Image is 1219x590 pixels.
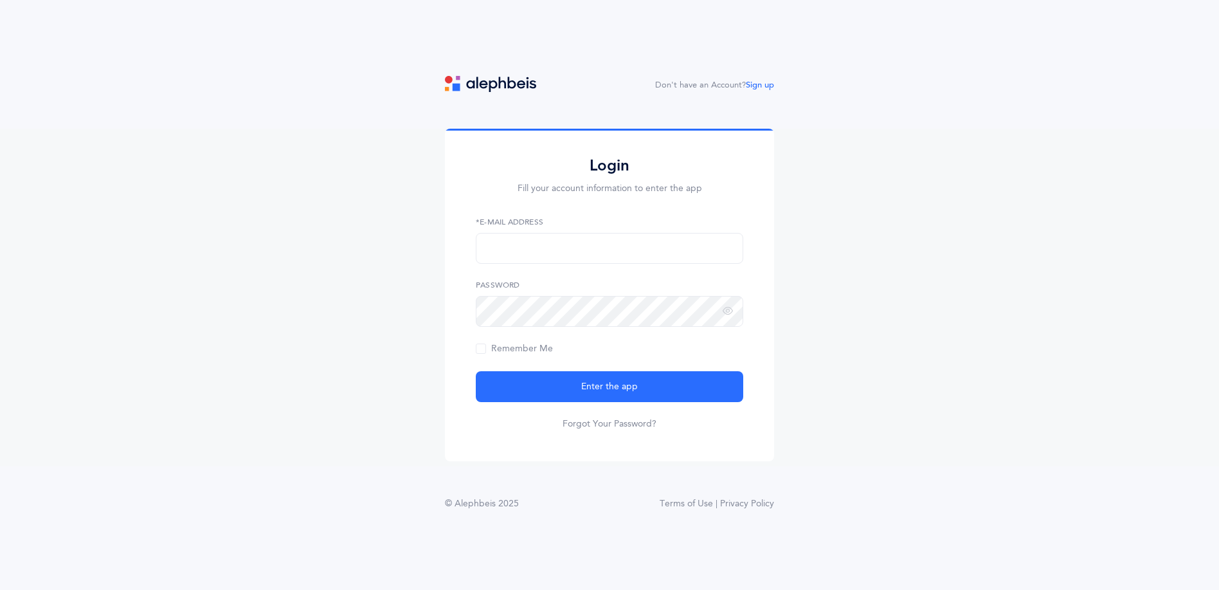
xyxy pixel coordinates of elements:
h2: Login [476,156,743,176]
img: logo.svg [445,76,536,92]
span: Enter the app [581,380,638,394]
a: Sign up [746,80,774,89]
a: Forgot Your Password? [563,418,656,430]
div: Don't have an Account? [655,79,774,92]
span: Remember Me [476,344,553,354]
div: © Alephbeis 2025 [445,497,519,511]
label: Password [476,279,743,291]
label: *E-Mail Address [476,216,743,228]
button: Enter the app [476,371,743,402]
a: Terms of Use | Privacy Policy [660,497,774,511]
p: Fill your account information to enter the app [476,182,743,196]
